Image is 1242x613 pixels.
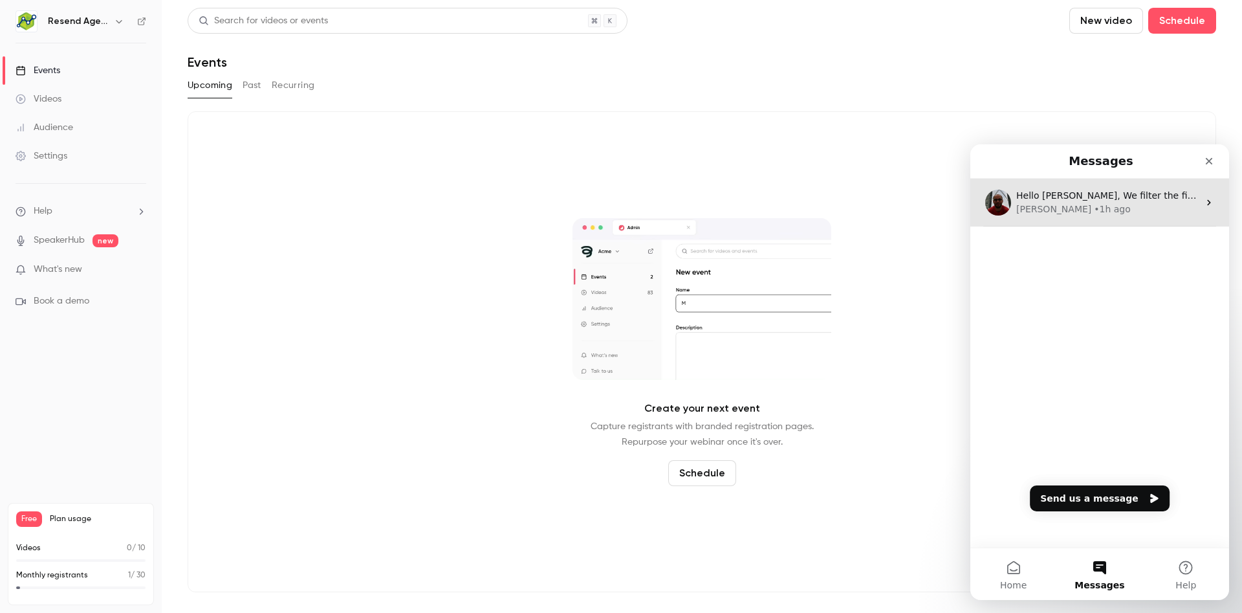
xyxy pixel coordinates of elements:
p: Monthly registrants [16,570,88,581]
p: / 30 [128,570,146,581]
div: Search for videos or events [199,14,328,28]
span: 0 [127,544,132,552]
div: Audience [16,121,73,134]
button: Schedule [668,460,736,486]
span: 1 [128,572,131,579]
div: • 1h ago [124,58,160,72]
p: Capture registrants with branded registration pages. Repurpose your webinar once it's over. [591,419,814,450]
span: Home [30,436,56,445]
span: new [93,234,118,247]
button: Past [243,75,261,96]
span: Help [205,436,226,445]
button: Schedule [1148,8,1216,34]
span: Book a demo [34,295,89,308]
img: Resend Agency Kft [16,11,37,32]
span: Free [16,511,42,527]
a: SpeakerHub [34,234,85,247]
span: Plan usage [50,514,146,524]
button: New video [1069,8,1143,34]
div: Settings [16,150,67,162]
div: Videos [16,93,61,106]
div: Events [16,64,60,77]
li: help-dropdown-opener [16,205,146,218]
button: Send us a message [60,341,199,367]
span: What's new [34,263,82,276]
span: Hello [PERSON_NAME], We filter the fields to keep only the ones that could be included in forms: [46,46,484,56]
button: Upcoming [188,75,232,96]
span: Messages [104,436,154,445]
button: Messages [86,404,172,456]
p: / 10 [127,542,146,554]
iframe: Intercom live chat [970,144,1229,600]
button: Help [173,404,259,456]
p: Create your next event [644,401,760,416]
h1: Events [188,54,227,70]
span: Help [34,205,52,218]
button: Recurring [272,75,315,96]
p: Videos [16,542,41,554]
h6: Resend Agency Kft [48,15,109,28]
div: [PERSON_NAME] [46,58,121,72]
